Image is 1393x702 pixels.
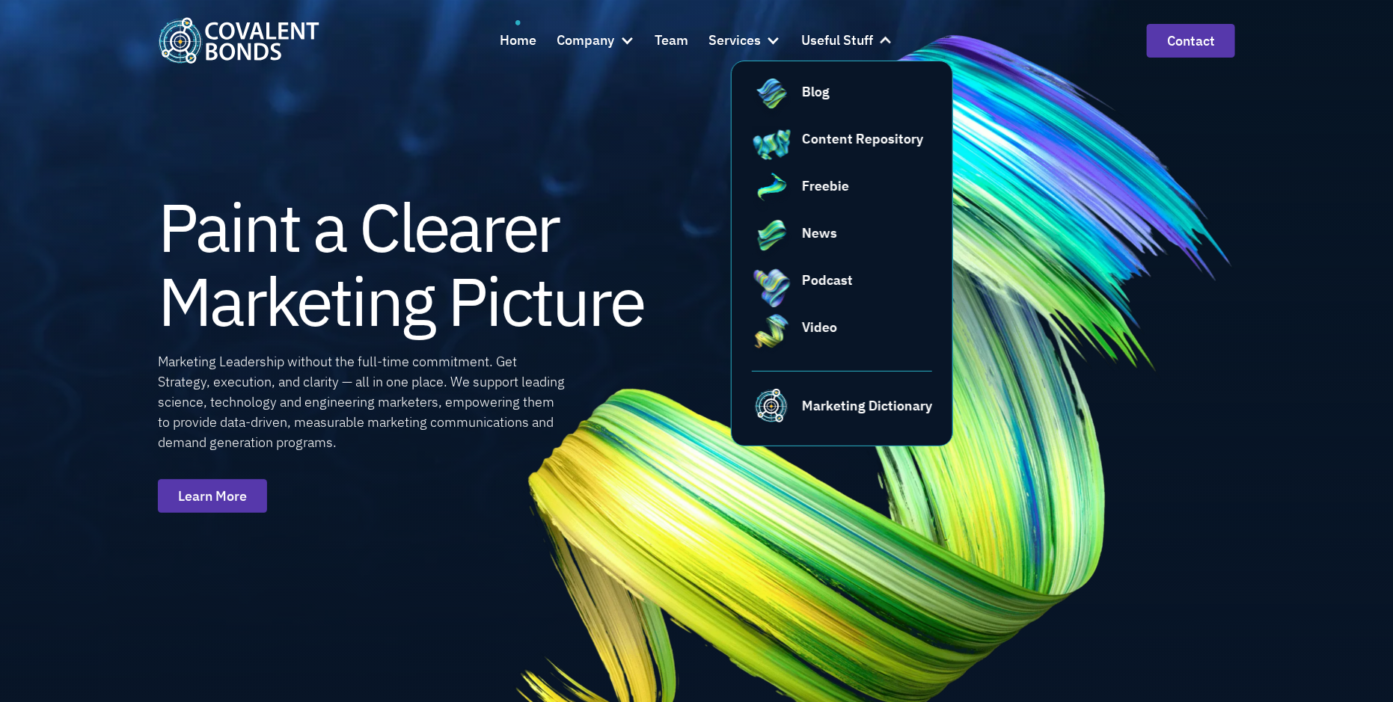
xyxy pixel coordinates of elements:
a: News [752,223,933,263]
a: Home [500,20,536,61]
a: Video [752,317,933,357]
div: Company [557,20,634,61]
div: Services [708,20,781,61]
img: Covalent Bonds White / Teal Logo [158,17,319,63]
div: Home [500,30,536,52]
div: Company [557,30,614,52]
a: home [158,17,319,63]
a: Podcast [752,270,933,310]
div: Video [802,317,837,337]
nav: Useful Stuff [731,61,954,446]
div: Podcast [802,270,853,290]
a: Freebie [752,176,933,216]
h1: Paint a Clearer Marketing Picture [158,190,644,338]
a: Team [655,20,688,61]
div: Blog [802,81,830,102]
div: Useful Stuff [801,20,893,61]
div: Freebie [802,176,849,196]
div: Services [708,30,761,52]
div: News [802,223,837,243]
div: Useful Stuff [801,30,873,52]
a: Learn More [158,479,267,513]
a: Content Repository [752,129,933,169]
a: Blog [752,81,933,122]
a: Covalent Bonds Teal FaviconMarketing Dictionary [752,371,933,425]
iframe: Chat Widget [1165,541,1393,702]
div: Marketing Dictionary [802,395,932,416]
div: Team [655,30,688,52]
a: contact [1147,24,1235,58]
img: Covalent Bonds Teal Favicon [752,385,792,425]
div: Marketing Leadership without the full-time commitment. Get Strategy, execution, and clarity — all... [158,351,567,452]
div: Content Repository [802,129,923,149]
